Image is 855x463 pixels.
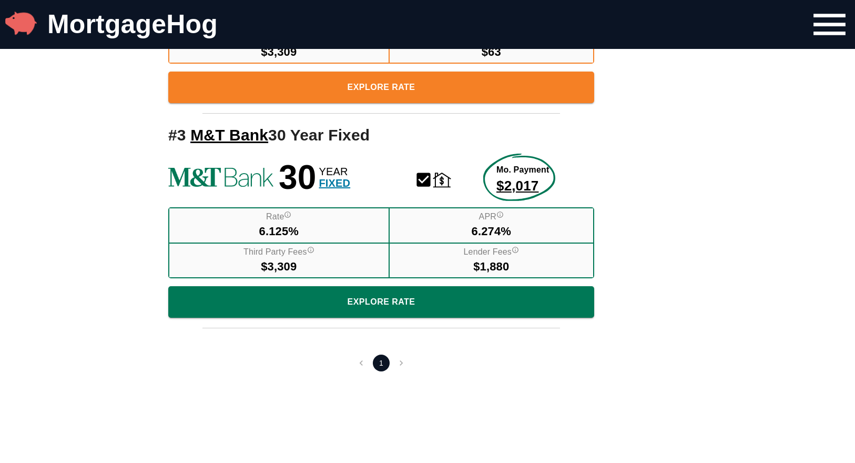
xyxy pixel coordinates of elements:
[482,44,501,60] span: $63
[473,258,509,275] span: $1,880
[307,246,314,254] svg: Third party fees include fees and taxes paid to non lender entities to facilitate the closing of ...
[319,177,351,189] span: FIXED
[259,223,299,239] span: 6.125%
[496,176,549,196] span: $2,017
[190,126,268,144] a: M&T Bank
[472,223,512,239] span: 6.274%
[373,355,390,371] button: page 1
[168,286,594,318] button: Explore Rate
[496,164,549,176] span: Mo. Payment
[243,246,314,258] label: Third Party Fees
[512,246,519,254] svg: Lender fees include all fees paid directly to the lender for funding your mortgage. Lender fees i...
[168,168,279,187] a: M&T Bank Logo
[319,166,351,177] span: YEAR
[414,170,433,189] svg: Conventional Mortgage
[168,72,594,103] button: Explore Rate
[279,160,317,194] span: 30
[261,258,297,275] span: $3,309
[496,211,504,218] svg: Annual Percentage Rate - The interest rate on the loan if lender fees were averaged into each mon...
[351,339,411,387] nav: pagination navigation
[433,170,451,189] svg: Home Refinance
[168,124,594,147] h2: # 3 30 Year Fixed
[168,286,594,318] a: Explore More About this Rate Product
[177,295,586,309] span: Explore Rate
[261,44,297,60] span: $3,309
[47,9,218,39] a: MortgageHog
[464,246,520,258] label: Lender Fees
[496,164,549,196] a: Explore More about this rate product
[177,80,586,95] span: Explore Rate
[479,211,504,223] label: APR
[168,72,594,103] a: Explore More About this Rate Product
[190,126,268,144] span: See more rates from M&T Bank!
[284,211,291,218] svg: Interest Rate "rate", reflects the cost of borrowing. If the interest rate is 3% and your loan is...
[168,168,273,187] img: See more rates from M&T Bank!
[266,211,291,223] label: Rate
[5,7,37,39] img: MortgageHog Logo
